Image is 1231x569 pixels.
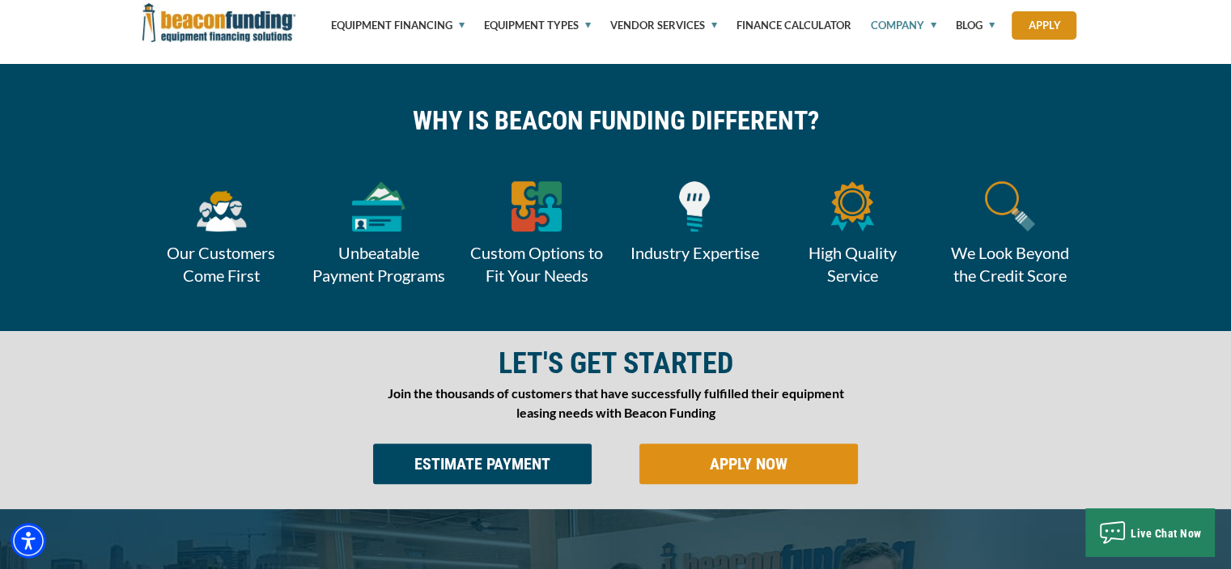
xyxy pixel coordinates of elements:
p: Join the thousands of customers that have successfully fulfilled their equipment leasing needs wi... [387,384,844,423]
input: Button [373,444,592,484]
p: Our Customers Come First [142,241,300,287]
img: Beacon Funding Corporation [142,3,296,42]
p: WHY IS BEACON FUNDING DIFFERENT? [155,113,1077,129]
div: Accessibility Menu [11,523,46,558]
img: Our Customers Come First [194,181,248,231]
span: Live Chat Now [1131,527,1202,540]
img: Custom Options to Fit Your Needs [512,181,562,231]
p: We Look Beyond the Credit Score [932,241,1089,287]
p: High Quality Service [774,241,932,287]
p: Unbeatable Payment Programs [300,241,458,287]
a: Apply [1012,11,1076,40]
img: High Quality Service [830,181,874,231]
input: Button [639,444,858,484]
p: Industry Expertise [616,241,774,264]
a: Beacon Funding Corporation [142,15,296,28]
p: LET'S GET STARTED [387,355,844,372]
img: Unbeatable Payment Programs [352,181,406,231]
img: We Look Beyond the Credit Score [985,181,1035,231]
p: Custom Options to Fit Your Needs [458,241,616,287]
button: Live Chat Now [1085,508,1215,557]
img: Industry Expertise [679,181,710,231]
